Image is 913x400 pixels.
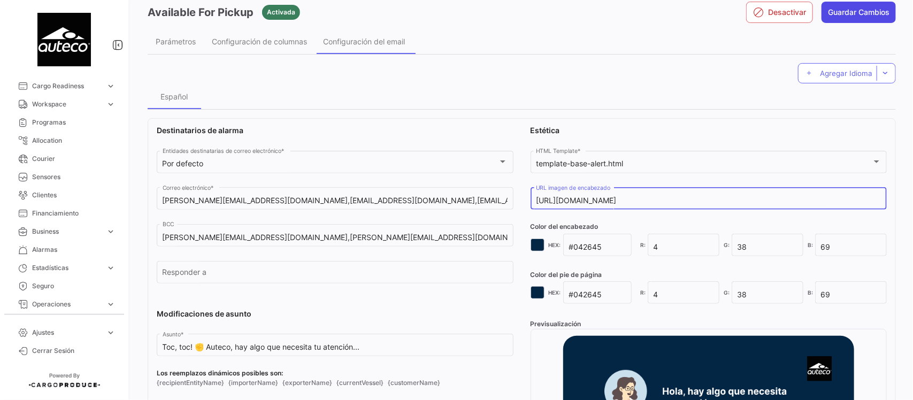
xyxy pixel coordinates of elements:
[157,368,513,378] span: Los reemplazos dinámicos posibles son:
[106,299,116,309] span: expand_more
[808,288,813,297] span: B:
[37,13,91,66] img: 4e60ea66-e9d8-41bd-bd0e-266a1ab356ac.jpeg
[9,277,120,295] a: Seguro
[531,222,887,232] div: Color del encabezado
[267,7,295,17] span: Activada
[9,113,120,132] a: Programas
[724,241,730,249] span: G:
[212,37,307,46] span: Configuración de columnas
[9,168,120,186] a: Sensores
[32,136,116,145] span: Allocation
[9,186,120,204] a: Clientes
[32,154,116,164] span: Courier
[336,378,383,388] span: {currentVessel}
[808,241,813,249] span: B:
[32,190,116,200] span: Clientes
[32,209,116,218] span: Financiamiento
[9,241,120,259] a: Alarmas
[9,132,120,150] a: Allocation
[32,99,102,109] span: Workspace
[323,37,405,46] span: Configuración del email
[531,270,887,280] div: Color del pie de página
[32,299,102,309] span: Operaciones
[32,172,116,182] span: Sensores
[32,263,102,273] span: Estadísticas
[163,159,204,168] mat-select-trigger: Por defecto
[106,99,116,109] span: expand_more
[32,281,116,291] span: Seguro
[148,5,254,20] h3: Available For Pickup
[32,118,116,127] span: Programas
[106,227,116,236] span: expand_more
[106,81,116,91] span: expand_more
[157,125,513,136] label: Destinatarios de alarma
[32,245,116,255] span: Alarmas
[531,125,560,136] label: Estética
[724,288,730,297] span: G:
[746,2,813,23] button: Desactivar
[282,378,332,388] span: {exporterName}
[549,241,561,249] span: HEX:
[106,263,116,273] span: expand_more
[32,346,116,356] span: Cerrar Sesión
[32,328,102,337] span: Ajustes
[798,63,896,83] button: Agregar Idioma
[32,227,102,236] span: Business
[228,378,278,388] span: {importerName}
[161,92,188,101] span: Español
[820,69,872,78] span: Agregar Idioma
[536,159,623,168] mat-select-trigger: template-base-alert.html
[156,37,196,46] div: Parámetros
[157,309,513,319] label: Modificaciones de asunto
[157,378,224,388] span: {recipientEntityName}
[32,81,102,91] span: Cargo Readiness
[9,204,120,222] a: Financiamiento
[106,328,116,337] span: expand_more
[549,288,561,297] span: HEX:
[388,378,440,388] span: {customerName}
[640,241,646,249] span: R:
[640,288,646,297] span: R:
[822,2,896,23] button: Guardar Cambios
[9,150,120,168] a: Courier
[531,320,581,328] span: Previsualización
